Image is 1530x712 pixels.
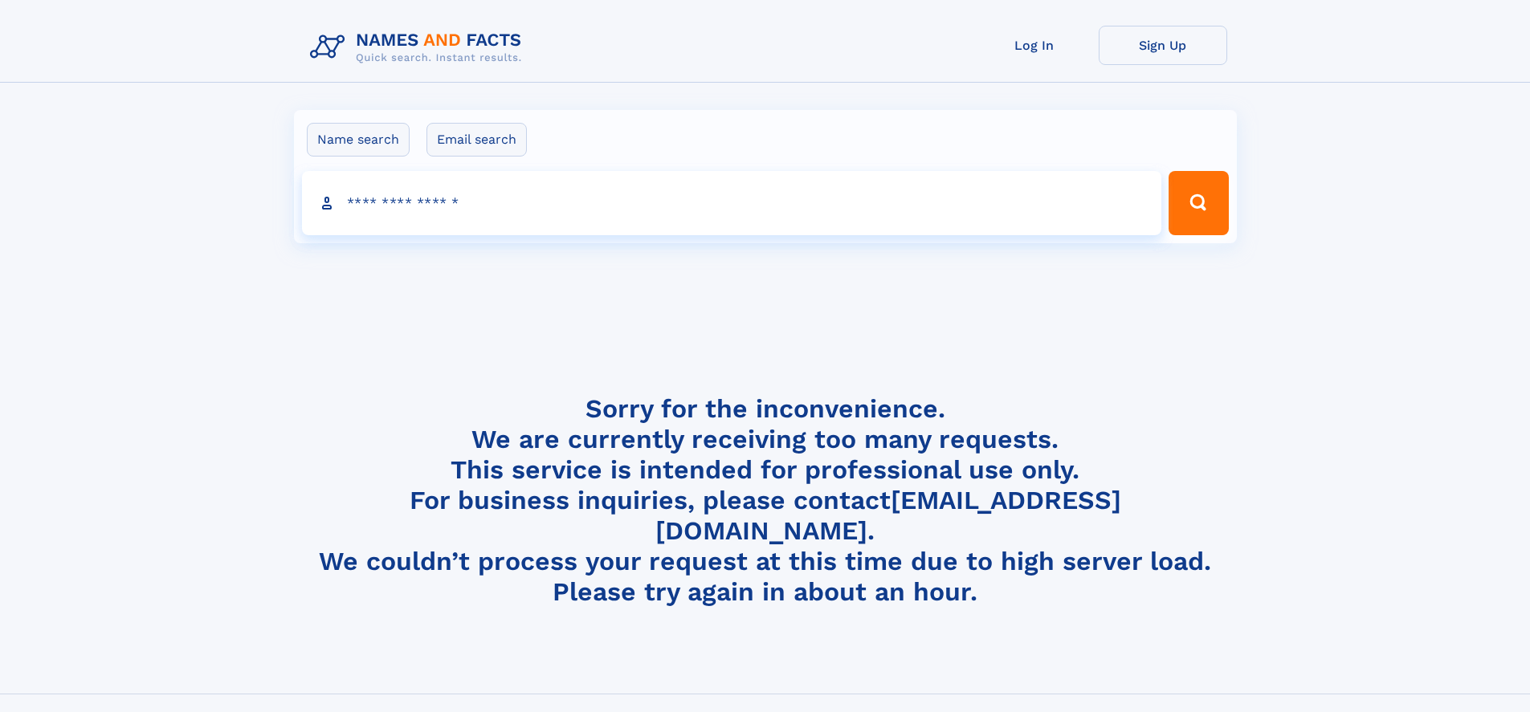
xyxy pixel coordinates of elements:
[1169,171,1228,235] button: Search Button
[970,26,1099,65] a: Log In
[304,26,535,69] img: Logo Names and Facts
[426,123,527,157] label: Email search
[304,393,1227,608] h4: Sorry for the inconvenience. We are currently receiving too many requests. This service is intend...
[302,171,1162,235] input: search input
[307,123,410,157] label: Name search
[655,485,1121,546] a: [EMAIL_ADDRESS][DOMAIN_NAME]
[1099,26,1227,65] a: Sign Up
